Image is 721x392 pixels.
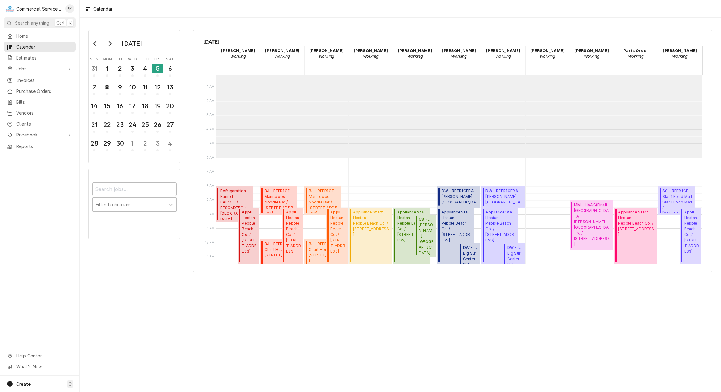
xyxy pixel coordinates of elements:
div: Appliance Start Up(Awaiting Client Go-Ahead)HestanPebble Beach Co. / [STREET_ADDRESS] [238,208,259,264]
div: 31 [89,64,99,73]
div: DW - REFRIGERATION(Uninvoiced)Big Sur Center Deli[STREET_ADDRESS] [503,243,524,300]
span: BJ - REFRIGERATION ( Finalized ) [309,241,346,247]
span: BJ - REFRIGERATION ( Finalized ) [265,241,302,247]
span: Jobs [16,65,63,72]
div: [Service] Appliance Start Up Hestan Pebble Beach Co. / 1700 17 Mile Dr, Del Monte Forest, CA 9395... [349,208,392,264]
span: Create [16,381,31,387]
div: 1 [102,64,112,73]
div: Calendar Day Picker [88,30,180,163]
div: 24 [128,120,137,129]
span: Vendors [16,110,73,116]
div: BJ - REFRIGERATION(Finalized)Chart House[STREET_ADDRESS] [260,239,303,268]
div: 16 [115,101,125,111]
span: Appliance Start Up ( Awaiting Client Go-Ahead ) [485,209,516,215]
div: Brandon Johnson - Working [304,46,349,61]
div: [Service] BJ - REFRIGERATION Chart House 444 Cannery Row, Monterey, CA 93940 ID: JOB-9448 Status:... [260,239,303,268]
div: [Service] Appliance Start Up Hestan Pebble Beach Co. / 1700 17 Mile Dr, Del Monte Forest, CA 9395... [614,208,657,264]
div: Appliance Start Up(Awaiting Client Go-Ahead)HestanPebble Beach Co. / [STREET_ADDRESS] [481,208,518,264]
div: [Service] DW - REFRIGERATION Big Sur Center Deli PO Box 595, Big Sur, CA 93920 ID: JOB-9446 Statu... [503,243,524,300]
em: Working [319,54,334,59]
th: Thursday [139,55,151,62]
div: [Service] BJ - REFRIGERATION Manitowoc Noodle Bar / 215 Reservation Rd Ste E, Marina, CA 93933 ID... [304,186,341,215]
button: Search anythingCtrlK [4,17,76,28]
div: [Service] Appliance Start Up Hestan Pebble Beach Co. / 1700 17 Mile Dr, Del Monte Forest, CA 9395... [481,208,518,264]
div: [Service] Refrigeration Diagnostic Barmel BARMEL / PESCADERO / SAN CARLOS & 7TH AVE, CARMEL-BY-TH... [216,186,253,222]
strong: [PERSON_NAME] [398,48,432,53]
div: [Service] MM - HVAC San Benito Joint Union High School Hollister High School / 1220 Monterey, Hol... [570,200,613,250]
strong: [PERSON_NAME] [663,48,697,53]
div: Brian Key's Avatar [65,4,74,13]
div: Calendar Filters [88,169,180,239]
div: Joey Gallegos - Working [481,46,525,61]
span: 5 AM [205,141,217,146]
a: Go to What's New [4,361,76,372]
div: 7 [89,83,99,92]
strong: Parts Order [623,48,648,53]
div: MM - HVAC(Finalized)[GEOGRAPHIC_DATA][PERSON_NAME][GEOGRAPHIC_DATA] / [STREET_ADDRESS] [570,200,613,250]
th: Sunday [88,55,101,62]
em: Working [540,54,555,59]
th: Tuesday [114,55,126,62]
div: John Key - Working [525,46,570,61]
div: 1 [128,139,137,148]
div: 13 [165,83,175,92]
div: 17 [128,101,137,111]
div: [Service] DW - REFRIGERATION Big Sur Center Deli PO Box 595, Big Sur, CA 93920 ID: JOB-9446 Statu... [459,243,480,300]
div: Commercial Service Co. [16,6,62,12]
div: [Service] Appliance Start Up Hestan Pebble Beach Co. / 1700 17 Mile Dr, Del Monte Forest, CA 9395... [680,208,701,264]
span: [PERSON_NAME][GEOGRAPHIC_DATA] [PERSON_NAME][GEOGRAPHIC_DATA] / [STREET_ADDRESS][PERSON_NAME] [442,194,479,206]
div: [Service] DW - REFRIGERATION Gonzales Unified School District Gonzales High School / 501 5th St, ... [437,186,480,208]
div: Commercial Service Co.'s Avatar [6,4,14,13]
em: Working [363,54,379,59]
span: Big Sur Center Deli [STREET_ADDRESS] [463,251,479,284]
em: Working [275,54,290,59]
th: Wednesday [126,55,139,62]
span: Hestan Pebble Beach Co. / [STREET_ADDRESS] [684,215,700,254]
div: DW - REFRIGERATION(Finalized)[PERSON_NAME][GEOGRAPHIC_DATA][PERSON_NAME][GEOGRAPHIC_DATA] / [STRE... [437,186,480,208]
div: [Service] DW - REFRIGERATION Gonzales Unified School District Gonzales High School / 501 5th St, ... [481,186,525,208]
span: [PERSON_NAME][GEOGRAPHIC_DATA] [PERSON_NAME][GEOGRAPHIC_DATA] / [STREET_ADDRESS][PERSON_NAME] [485,194,523,206]
div: 20 [165,101,175,111]
div: 22 [102,120,112,129]
em: Working [495,54,511,59]
div: 18 [140,101,150,111]
div: C [6,4,14,13]
span: Help Center [16,352,72,359]
span: Appliance Start Up ( Awaiting Client Go-Ahead ) [442,209,472,215]
a: Clients [4,119,76,129]
span: Search anything [15,20,49,26]
span: Hestan Pebble Beach Co. / [STREET_ADDRESS] [397,215,428,243]
div: 6 [165,64,175,73]
span: Appliance Start Up ( Awaiting Client Go-Ahead ) [684,209,700,215]
strong: [PERSON_NAME] [354,48,388,53]
div: [Service] CB - HVAC Stevenson School 3152 Forest Lake Rd., Pebble Beach, CA 93953 ID: JOB-9444 St... [415,215,436,257]
div: 25 [140,120,150,129]
em: Working [628,54,644,59]
span: Appliance Start Up ( Awaiting Client Go-Ahead ) [397,209,428,215]
span: Refrigeration Diagnostic ( Active ) [220,188,251,194]
span: Invoices [16,77,73,84]
span: 8 AM [205,184,217,189]
span: DW - REFRIGERATION ( Finalized ) [442,188,479,194]
div: Calendar Filters [92,177,177,218]
span: DW - REFRIGERATION ( Finalized ) [485,188,523,194]
a: Go to Help Center [4,351,76,361]
div: 3 [128,64,137,73]
strong: [PERSON_NAME] [442,48,476,53]
span: C [69,381,72,387]
div: Appliance Start Up(Awaiting Client Go-Ahead)HestanPebble Beach Co. / [STREET_ADDRESS] [349,208,392,264]
a: Bills [4,97,76,107]
div: [Service] Appliance Start Up Hestan Pebble Beach Co. / 1700 17 Mile Dr, Del Monte Forest, CA 9395... [326,208,348,264]
div: Appliance Start Up(Awaiting Client Go-Ahead)HestanPebble Beach Co. / [STREET_ADDRESS] [614,208,657,264]
span: Appliance Start Up ( Awaiting Client Go-Ahead ) [242,209,257,215]
div: 8 [102,83,112,92]
span: 3 AM [205,112,217,117]
span: 12 PM [203,240,217,245]
div: [Service] BJ - REFRIGERATION Manitowoc Noodle Bar / 215 Reservation Rd Ste E, Marina, CA 93933 ID... [260,186,297,215]
span: Appliance Start Up ( Awaiting Client Go-Ahead ) [618,209,655,215]
span: Chart House [STREET_ADDRESS] [265,247,302,264]
span: [GEOGRAPHIC_DATA][PERSON_NAME] [GEOGRAPHIC_DATA] / [STREET_ADDRESS] [574,208,611,247]
div: 19 [153,101,162,111]
div: Appliance Start Up(Awaiting Client Go-Ahead)HestanPebble Beach Co. / [STREET_ADDRESS] [680,208,701,264]
div: 28 [89,139,99,148]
